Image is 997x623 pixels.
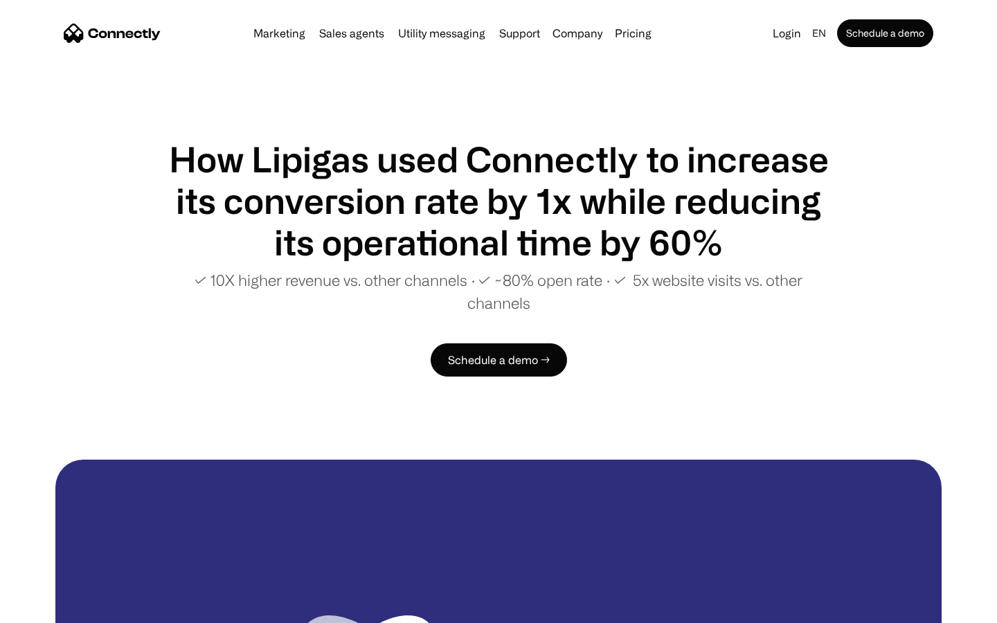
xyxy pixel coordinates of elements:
div: Company [553,24,602,43]
div: en [812,24,826,43]
a: Sales agents [314,28,390,39]
a: Marketing [248,28,311,39]
a: Support [494,28,546,39]
aside: Language selected: English [14,597,83,618]
a: Schedule a demo [837,19,933,47]
a: Pricing [609,28,657,39]
p: ✓ 10X higher revenue vs. other channels ∙ ✓ ~80% open rate ∙ ✓ 5x website visits vs. other channels [166,269,831,314]
a: Login [767,24,807,43]
a: Schedule a demo → [431,343,567,377]
ul: Language list [28,599,83,618]
h1: How Lipigas used Connectly to increase its conversion rate by 1x while reducing its operational t... [166,138,831,263]
a: Utility messaging [393,28,491,39]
